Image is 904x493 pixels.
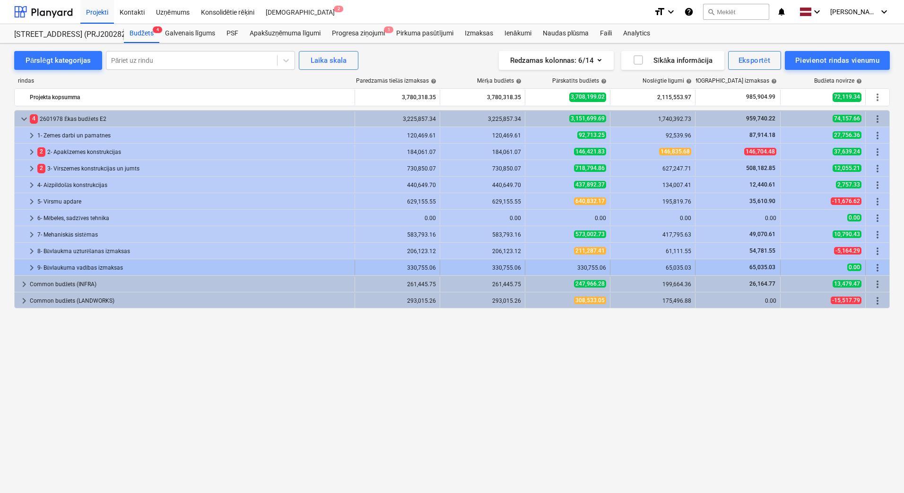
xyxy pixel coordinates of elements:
span: 12,440.61 [748,181,776,188]
iframe: Chat Widget [857,448,904,493]
span: 27,756.36 [833,131,861,139]
div: Sīkāka informācija [633,54,713,67]
div: 184,061.07 [359,149,436,155]
div: rindas [14,77,356,85]
div: Pārslēgt kategorijas [26,54,91,67]
span: keyboard_arrow_right [26,179,37,191]
div: 9- Būvlaukuma vadības izmaksas [37,260,351,275]
span: 10,790.43 [833,230,861,238]
span: keyboard_arrow_right [26,130,37,141]
div: Common budžets (LANDWORKS) [30,293,351,308]
span: Vairāk darbību [872,179,883,191]
div: 330,755.06 [444,264,521,271]
span: 0.00 [847,263,861,271]
span: keyboard_arrow_right [26,262,37,273]
span: -11,676.62 [831,197,861,205]
div: 206,123.12 [444,248,521,255]
span: 508,182.85 [745,165,776,171]
span: 2 [37,164,45,173]
span: 0.00 [847,214,861,221]
span: 640,832.17 [574,197,606,205]
span: 2,757.33 [836,181,861,188]
div: 627,247.71 [614,165,691,172]
div: 134,007.41 [614,182,691,188]
div: 92,539.96 [614,132,691,139]
a: Analytics [617,24,656,43]
a: Budžets4 [124,24,159,43]
div: 3,780,318.35 [359,90,436,105]
a: Pirkuma pasūtījumi [391,24,459,43]
span: Vairāk darbību [872,279,883,290]
span: 146,704.48 [744,148,776,155]
div: 199,664.36 [614,281,691,288]
span: 65,035.03 [748,264,776,271]
span: -15,517.79 [831,297,861,304]
div: Noslēgtie līgumi [643,77,692,85]
span: keyboard_arrow_right [18,295,30,306]
div: 195,819.76 [614,198,691,205]
div: 293,015.26 [444,297,521,304]
i: format_size [654,6,665,17]
span: keyboard_arrow_right [26,146,37,158]
div: Budžeta novirze [814,77,862,85]
div: 293,015.26 [359,297,436,304]
a: Apakšuzņēmuma līgumi [244,24,326,43]
div: 261,445.75 [359,281,436,288]
span: -5,164.29 [834,247,861,255]
div: 0.00 [529,215,606,221]
div: Paredzamās tiešās izmaksas [356,77,436,85]
span: 92,713.25 [577,131,606,139]
div: 583,793.16 [444,231,521,238]
span: help [684,78,692,84]
a: Galvenais līgums [159,24,221,43]
div: Pievienot rindas vienumu [795,54,879,67]
div: Mērķa budžets [477,77,522,85]
span: Vairāk darbību [872,130,883,141]
i: keyboard_arrow_down [665,6,677,17]
a: PSF [221,24,244,43]
div: 1,740,392.73 [614,116,691,122]
div: 2,115,553.97 [614,90,691,105]
span: Vairāk darbību [872,262,883,273]
div: 330,755.06 [529,264,606,271]
div: 0.00 [614,215,691,221]
span: Vairāk darbību [872,113,883,125]
span: 4 [153,26,162,33]
div: 3,225,857.34 [359,116,436,122]
button: Meklēt [703,4,769,20]
span: 1 [384,26,393,33]
button: Laika skala [299,51,358,70]
span: 3,151,699.69 [569,115,606,122]
button: Eksportēt [728,51,781,70]
div: 440,649.70 [444,182,521,188]
a: Izmaksas [459,24,499,43]
div: 0.00 [699,215,776,221]
span: 54,781.55 [748,247,776,254]
span: 87,914.18 [748,132,776,138]
div: 6- Mēbeles, sadzīves tehnika [37,211,351,226]
div: Eksportēt [739,54,771,67]
i: Zināšanu pamats [684,6,694,17]
span: 211,287.41 [574,247,606,255]
span: 3,708,199.02 [569,93,606,102]
div: 5- Virsmu apdare [37,194,351,209]
div: 730,850.07 [444,165,521,172]
div: 4- Aizpildošās konstrukcijas [37,178,351,193]
span: Vairāk darbību [872,212,883,224]
span: keyboard_arrow_right [18,279,30,290]
div: 629,155.55 [444,198,521,205]
div: 2- Apakšzemes konstrukcijas [37,144,351,160]
span: 308,533.05 [574,297,606,304]
span: help [854,78,862,84]
span: 72,119.34 [833,93,861,102]
div: 583,793.16 [359,231,436,238]
span: keyboard_arrow_right [26,163,37,174]
a: Ienākumi [499,24,537,43]
span: help [769,78,777,84]
div: Faili [594,24,617,43]
div: Common budžets (INFRA) [30,277,351,292]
